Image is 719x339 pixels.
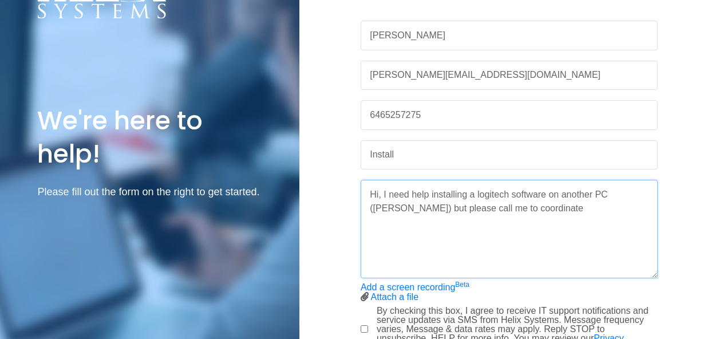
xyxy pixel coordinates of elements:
[361,21,658,50] input: Name
[370,292,418,302] a: Attach a file
[455,281,469,289] sup: Beta
[37,104,262,169] h1: We're here to help!
[37,184,262,200] p: Please fill out the form on the right to get started.
[361,100,658,130] input: Phone Number
[361,140,658,170] input: Subject
[361,282,469,292] a: Add a screen recordingBeta
[361,61,658,90] input: Work Email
